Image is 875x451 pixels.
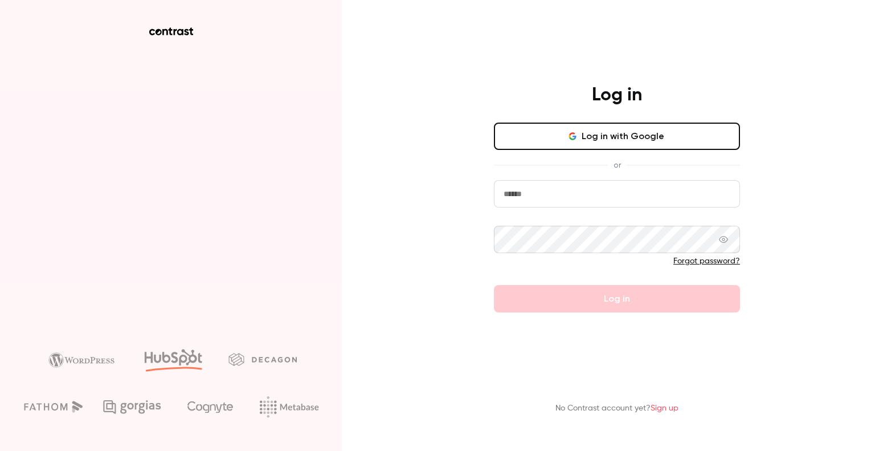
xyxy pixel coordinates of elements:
[673,257,740,265] a: Forgot password?
[494,123,740,150] button: Log in with Google
[651,404,678,412] a: Sign up
[228,353,297,365] img: decagon
[555,403,678,415] p: No Contrast account yet?
[592,84,642,107] h4: Log in
[608,159,627,171] span: or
